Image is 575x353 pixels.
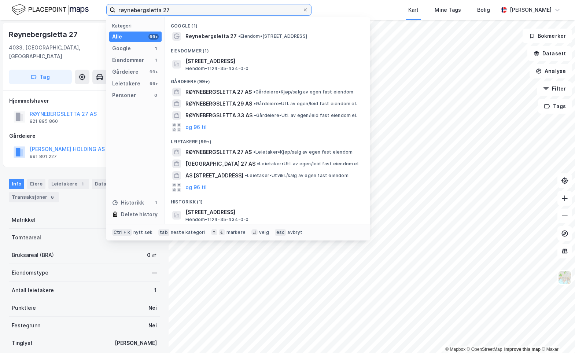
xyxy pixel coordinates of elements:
[112,56,144,65] div: Eiendommer
[238,33,240,39] span: •
[12,339,33,348] div: Tinglyst
[538,318,575,353] iframe: Chat Widget
[185,111,253,120] span: RØYNEBERGSLETTA 33 AS
[538,99,572,114] button: Tags
[12,268,48,277] div: Eiendomstype
[112,198,144,207] div: Historikk
[185,217,249,223] span: Eiendom • 1124-35-434-0-0
[48,179,89,189] div: Leietakere
[112,79,140,88] div: Leietakere
[115,339,157,348] div: [PERSON_NAME]
[112,23,162,29] div: Kategori
[238,33,307,39] span: Eiendom • [STREET_ADDRESS]
[165,73,370,86] div: Gårdeiere (99+)
[27,179,45,189] div: Eiere
[165,17,370,30] div: Google (1)
[185,88,252,96] span: RØYNEBERGSLETTA 27 AS
[185,159,255,168] span: [GEOGRAPHIC_DATA] 27 AS
[30,154,57,159] div: 991 801 227
[257,161,259,166] span: •
[445,347,465,352] a: Mapbox
[185,123,207,132] button: og 96 til
[185,183,207,192] button: og 96 til
[185,208,361,217] span: [STREET_ADDRESS]
[158,229,169,236] div: tab
[12,251,54,260] div: Bruksareal (BRA)
[523,29,572,43] button: Bokmerker
[171,229,205,235] div: neste kategori
[153,45,159,51] div: 1
[226,229,246,235] div: markere
[152,268,157,277] div: —
[112,67,139,76] div: Gårdeiere
[165,193,370,206] div: Historikk (1)
[9,192,59,202] div: Transaksjoner
[254,101,256,106] span: •
[408,5,419,14] div: Kart
[253,89,255,95] span: •
[257,161,360,167] span: Leietaker • Utl. av egen/leid fast eiendom el.
[9,43,128,61] div: 4033, [GEOGRAPHIC_DATA], [GEOGRAPHIC_DATA]
[9,70,72,84] button: Tag
[185,57,361,66] span: [STREET_ADDRESS]
[254,113,357,118] span: Gårdeiere • Utl. av egen/leid fast eiendom el.
[133,229,153,235] div: nytt søk
[12,321,40,330] div: Festegrunn
[148,34,159,40] div: 99+
[153,200,159,206] div: 1
[79,180,86,188] div: 1
[253,89,353,95] span: Gårdeiere • Kjøp/salg av egen fast eiendom
[12,304,36,312] div: Punktleie
[537,81,572,96] button: Filter
[185,148,252,157] span: RØYNEBERGSLETTA 27 AS
[153,57,159,63] div: 1
[510,5,552,14] div: [PERSON_NAME]
[558,271,572,284] img: Z
[148,321,157,330] div: Nei
[9,179,24,189] div: Info
[254,113,256,118] span: •
[153,92,159,98] div: 0
[147,251,157,260] div: 0 ㎡
[49,194,56,201] div: 6
[259,229,269,235] div: velg
[530,64,572,78] button: Analyse
[148,81,159,87] div: 99+
[9,29,79,40] div: Røynebergsletta 27
[245,173,247,178] span: •
[12,3,89,16] img: logo.f888ab2527a4732fd821a326f86c7f29.svg
[165,133,370,146] div: Leietakere (99+)
[504,347,541,352] a: Improve this map
[115,4,302,15] input: Søk på adresse, matrikkel, gårdeiere, leietakere eller personer
[435,5,461,14] div: Mine Tags
[275,229,286,236] div: esc
[30,118,58,124] div: 921 895 860
[112,32,122,41] div: Alle
[253,149,353,155] span: Leietaker • Kjøp/salg av egen fast eiendom
[92,179,119,189] div: Datasett
[477,5,490,14] div: Bolig
[245,173,349,179] span: Leietaker • Utvikl./salg av egen fast eiendom
[253,149,255,155] span: •
[467,347,502,352] a: OpenStreetMap
[9,132,159,140] div: Gårdeiere
[287,229,302,235] div: avbryt
[185,171,243,180] span: AS [STREET_ADDRESS]
[185,99,252,108] span: RØYNEBERGSLETTA 29 AS
[9,96,159,105] div: Hjemmelshaver
[112,91,136,100] div: Personer
[185,32,237,41] span: Røynebergsletta 27
[12,286,54,295] div: Antall leietakere
[112,229,132,236] div: Ctrl + k
[154,286,157,295] div: 1
[165,42,370,55] div: Eiendommer (1)
[527,46,572,61] button: Datasett
[148,304,157,312] div: Nei
[12,216,36,224] div: Matrikkel
[185,66,249,71] span: Eiendom • 1124-35-434-0-0
[12,233,41,242] div: Tomteareal
[121,210,158,219] div: Delete history
[254,101,357,107] span: Gårdeiere • Utl. av egen/leid fast eiendom el.
[112,44,131,53] div: Google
